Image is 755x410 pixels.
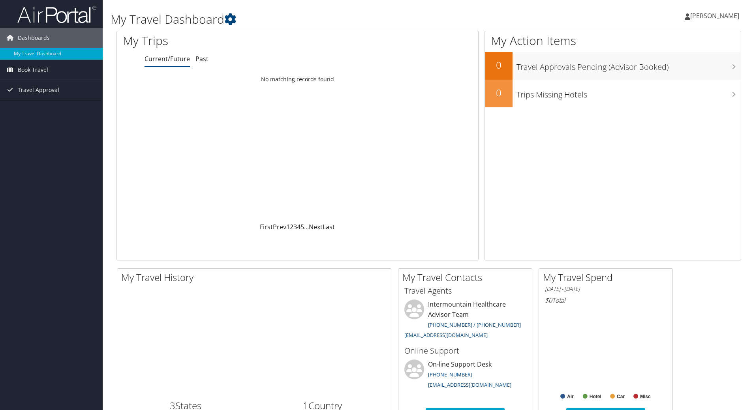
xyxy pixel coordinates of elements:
h2: 0 [485,86,513,99]
a: [EMAIL_ADDRESS][DOMAIN_NAME] [428,381,511,388]
a: 1 [286,223,290,231]
a: 0Trips Missing Hotels [485,80,741,107]
a: 4 [297,223,300,231]
a: Next [309,223,323,231]
a: [EMAIL_ADDRESS][DOMAIN_NAME] [404,331,488,339]
text: Car [617,394,625,399]
a: 3 [293,223,297,231]
h3: Travel Agents [404,285,526,296]
h1: My Action Items [485,32,741,49]
a: Last [323,223,335,231]
text: Misc [640,394,651,399]
a: 0Travel Approvals Pending (Advisor Booked) [485,52,741,80]
h6: Total [545,296,667,305]
span: Travel Approval [18,80,59,100]
td: No matching records found [117,72,478,86]
h2: My Travel Contacts [402,271,532,284]
img: airportal-logo.png [17,5,96,24]
a: Past [195,54,208,63]
a: [PHONE_NUMBER] [428,371,472,378]
a: First [260,223,273,231]
h6: [DATE] - [DATE] [545,285,667,293]
span: … [304,223,309,231]
h3: Travel Approvals Pending (Advisor Booked) [516,58,741,73]
li: Intermountain Healthcare Advisor Team [400,300,530,342]
span: Dashboards [18,28,50,48]
h2: My Travel History [121,271,391,284]
a: [PHONE_NUMBER] / [PHONE_NUMBER] [428,321,521,328]
span: $0 [545,296,552,305]
a: Prev [273,223,286,231]
text: Air [567,394,574,399]
text: Hotel [590,394,601,399]
h1: My Trips [123,32,322,49]
a: 2 [290,223,293,231]
h2: 0 [485,58,513,72]
span: [PERSON_NAME] [690,11,739,20]
span: Book Travel [18,60,48,80]
h3: Online Support [404,345,526,356]
a: [PERSON_NAME] [685,4,747,28]
h3: Trips Missing Hotels [516,85,741,100]
h2: My Travel Spend [543,271,672,284]
h1: My Travel Dashboard [111,11,535,28]
a: 5 [300,223,304,231]
li: On-line Support Desk [400,359,530,392]
a: Current/Future [145,54,190,63]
